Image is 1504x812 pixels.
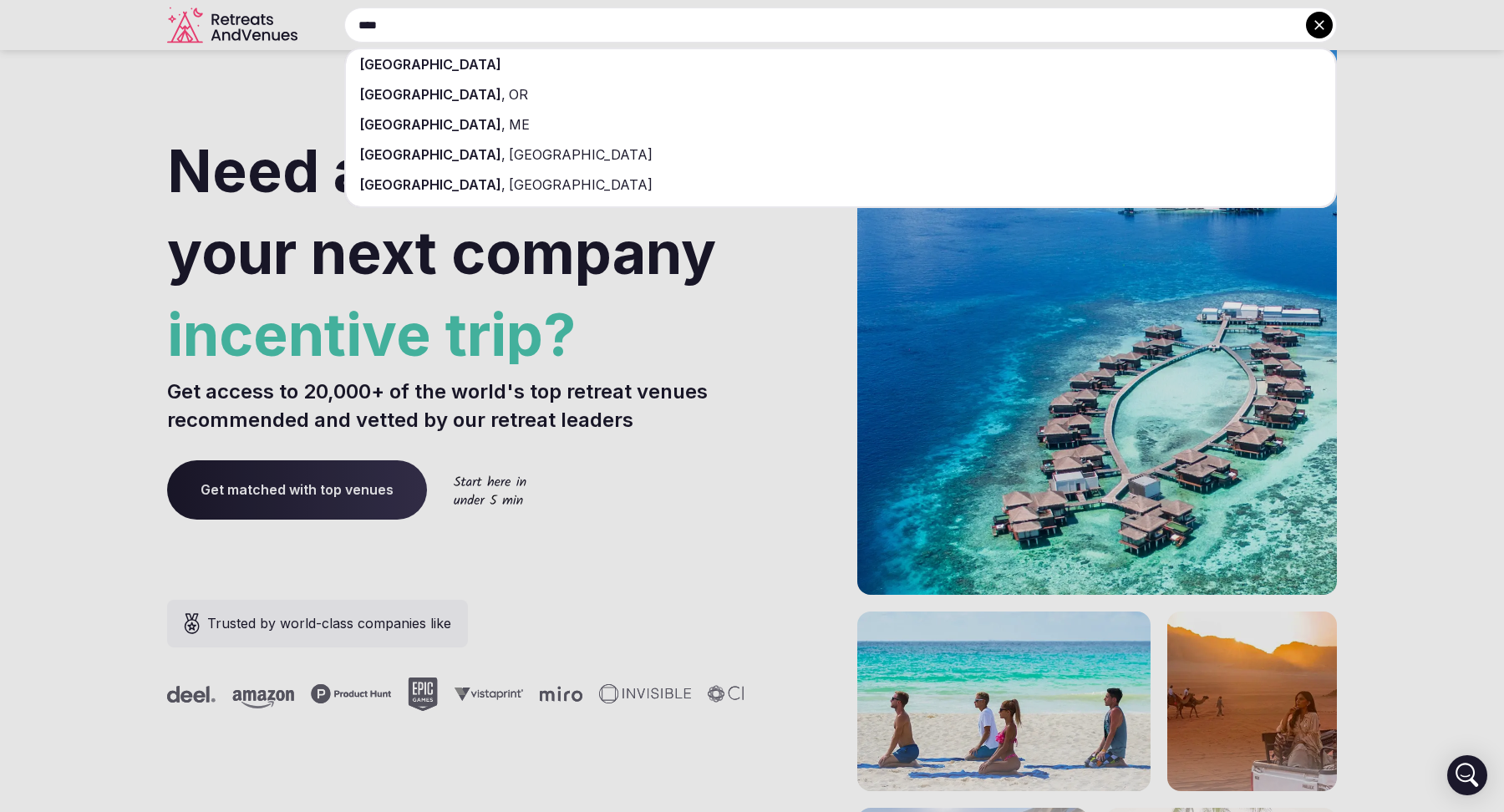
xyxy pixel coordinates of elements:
[506,146,653,163] span: [GEOGRAPHIC_DATA]
[506,116,530,133] span: ME
[346,140,1335,170] div: ,
[359,56,501,73] span: [GEOGRAPHIC_DATA]
[506,86,528,103] span: OR
[506,176,653,193] span: [GEOGRAPHIC_DATA]
[359,146,501,163] span: [GEOGRAPHIC_DATA]
[346,79,1335,109] div: ,
[359,116,501,133] span: [GEOGRAPHIC_DATA]
[359,176,501,193] span: [GEOGRAPHIC_DATA]
[359,86,501,103] span: [GEOGRAPHIC_DATA]
[346,109,1335,140] div: ,
[346,170,1335,200] div: ,
[1447,755,1487,795] div: Open Intercom Messenger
